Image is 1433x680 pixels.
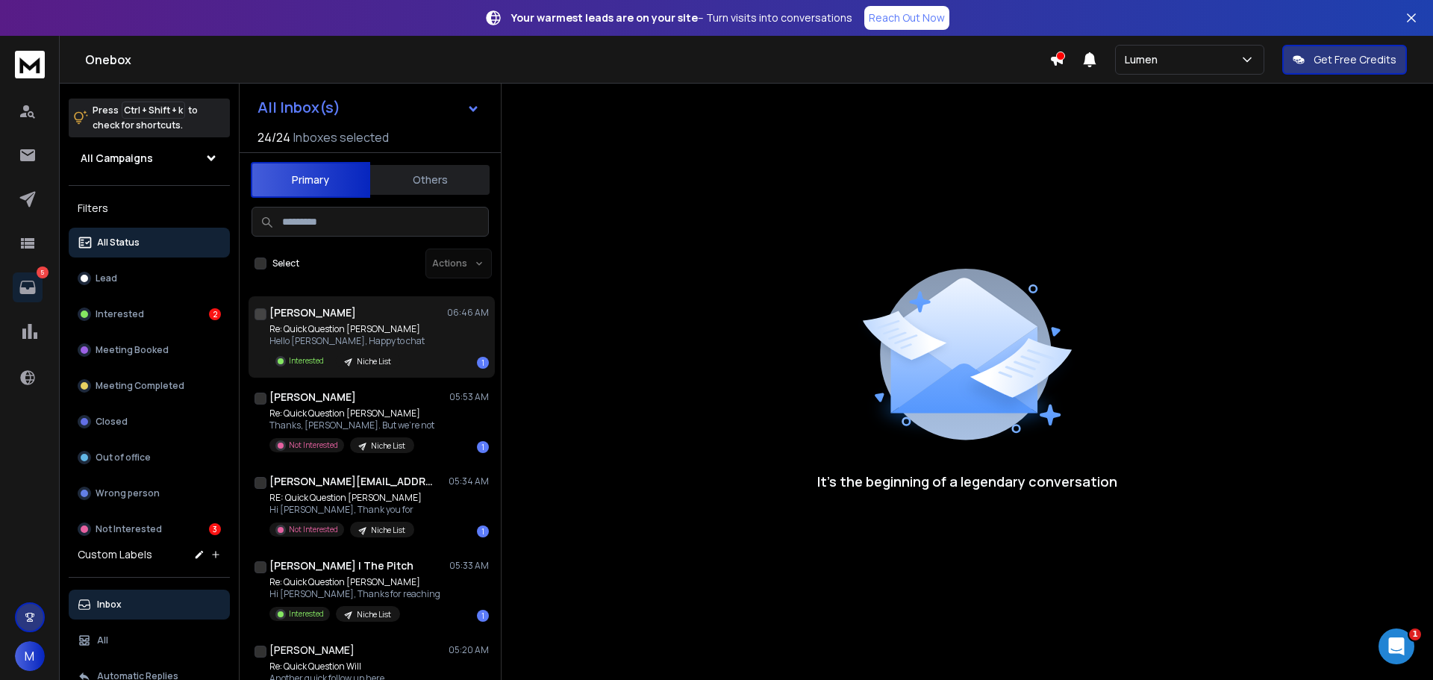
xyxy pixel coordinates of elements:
button: Wrong person [69,478,230,508]
button: Closed [69,407,230,437]
p: Niche List [357,609,391,620]
p: 05:34 AM [449,475,489,487]
h1: [PERSON_NAME] [269,305,356,320]
h1: All Inbox(s) [257,100,340,115]
div: 1 [477,441,489,453]
button: Get Free Credits [1282,45,1407,75]
button: Meeting Completed [69,371,230,401]
p: Hi [PERSON_NAME], Thank you for [269,504,422,516]
p: Get Free Credits [1314,52,1396,67]
button: All Campaigns [69,143,230,173]
button: All Status [69,228,230,258]
button: Others [370,163,490,196]
p: Re: Quick Question [PERSON_NAME] [269,408,434,419]
p: Lumen [1125,52,1164,67]
h1: [PERSON_NAME][EMAIL_ADDRESS][DOMAIN_NAME] [269,474,434,489]
a: Reach Out Now [864,6,949,30]
p: Interested [289,355,324,366]
p: – Turn visits into conversations [511,10,852,25]
p: Lead [96,272,117,284]
button: Lead [69,263,230,293]
p: Meeting Completed [96,380,184,392]
p: 05:20 AM [449,644,489,656]
p: All [97,634,108,646]
button: All [69,626,230,655]
p: Wrong person [96,487,160,499]
img: logo [15,51,45,78]
button: Not Interested3 [69,514,230,544]
button: M [15,641,45,671]
div: 1 [477,525,489,537]
p: 5 [37,266,49,278]
p: Niche List [371,440,405,452]
p: 05:53 AM [449,391,489,403]
p: RE: Quick Question [PERSON_NAME] [269,492,422,504]
p: Not Interested [289,440,338,451]
p: Not Interested [289,524,338,535]
button: All Inbox(s) [246,93,492,122]
button: Interested2 [69,299,230,329]
h3: Custom Labels [78,547,152,562]
p: All Status [97,237,140,249]
p: Interested [96,308,144,320]
h1: [PERSON_NAME] [269,643,355,658]
button: Primary [251,162,370,198]
p: Closed [96,416,128,428]
button: Out of office [69,443,230,472]
a: 5 [13,272,43,302]
p: Hi [PERSON_NAME], Thanks for reaching [269,588,440,600]
h3: Inboxes selected [293,128,389,146]
p: It’s the beginning of a legendary conversation [817,471,1117,492]
p: 06:46 AM [447,307,489,319]
span: 24 / 24 [257,128,290,146]
p: Re: Quick Question [PERSON_NAME] [269,576,440,588]
p: Not Interested [96,523,162,535]
div: 1 [477,357,489,369]
span: 1 [1409,628,1421,640]
p: Meeting Booked [96,344,169,356]
p: Press to check for shortcuts. [93,103,198,133]
span: Ctrl + Shift + k [122,102,185,119]
label: Select [272,258,299,269]
p: Out of office [96,452,151,464]
p: Inbox [97,599,122,611]
p: 05:33 AM [449,560,489,572]
div: 2 [209,308,221,320]
h1: [PERSON_NAME] [269,390,356,405]
strong: Your warmest leads are on your site [511,10,698,25]
p: Hello [PERSON_NAME], Happy to chat [269,335,425,347]
p: Niche List [371,525,405,536]
h3: Filters [69,198,230,219]
h1: [PERSON_NAME] | The Pitch [269,558,413,573]
p: Reach Out Now [869,10,945,25]
p: Re: Quick Question [PERSON_NAME] [269,323,425,335]
div: 1 [477,610,489,622]
h1: All Campaigns [81,151,153,166]
iframe: Intercom live chat [1379,628,1414,664]
h1: Onebox [85,51,1049,69]
p: Interested [289,608,324,620]
p: Thanks, [PERSON_NAME]. But we’re not [269,419,434,431]
button: Meeting Booked [69,335,230,365]
div: 3 [209,523,221,535]
p: Niche List [357,356,391,367]
button: Inbox [69,590,230,620]
p: Re: Quick Question Will [269,661,408,673]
